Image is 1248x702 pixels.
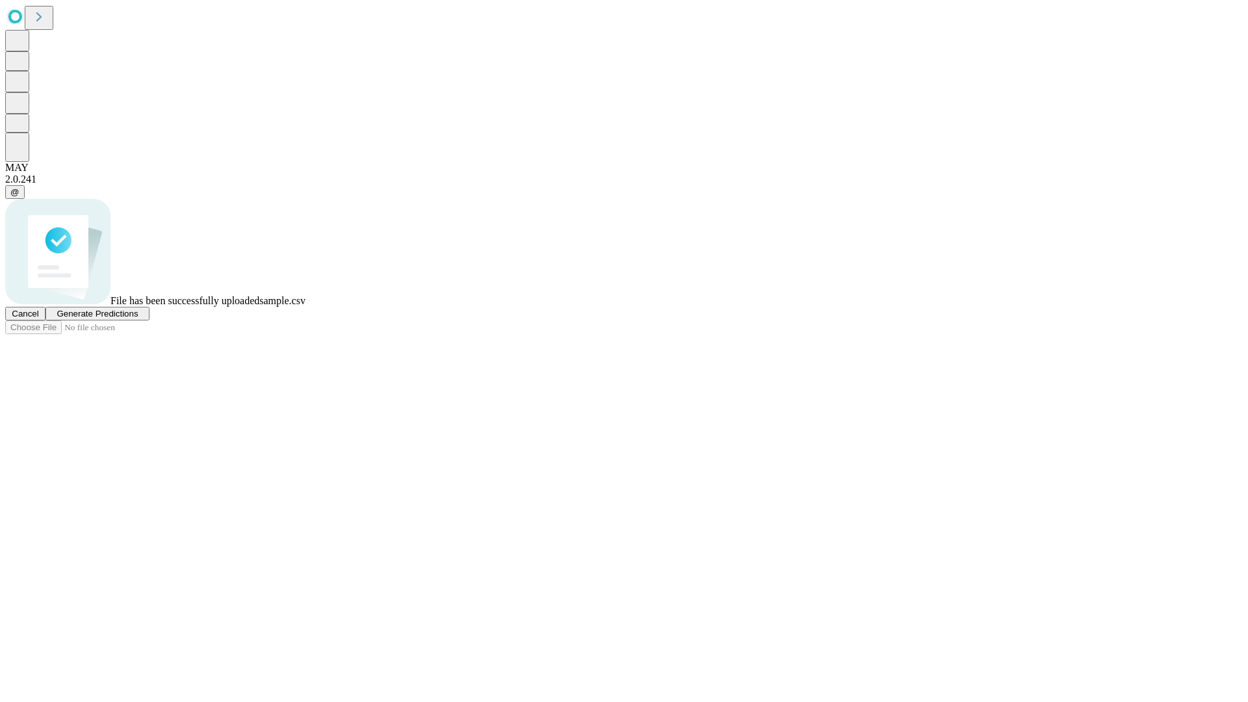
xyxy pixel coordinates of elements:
span: File has been successfully uploaded [110,295,259,306]
button: Cancel [5,307,45,320]
span: sample.csv [259,295,305,306]
button: Generate Predictions [45,307,149,320]
div: MAY [5,162,1243,174]
span: Generate Predictions [57,309,138,318]
button: @ [5,185,25,199]
span: Cancel [12,309,39,318]
span: @ [10,187,19,197]
div: 2.0.241 [5,174,1243,185]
